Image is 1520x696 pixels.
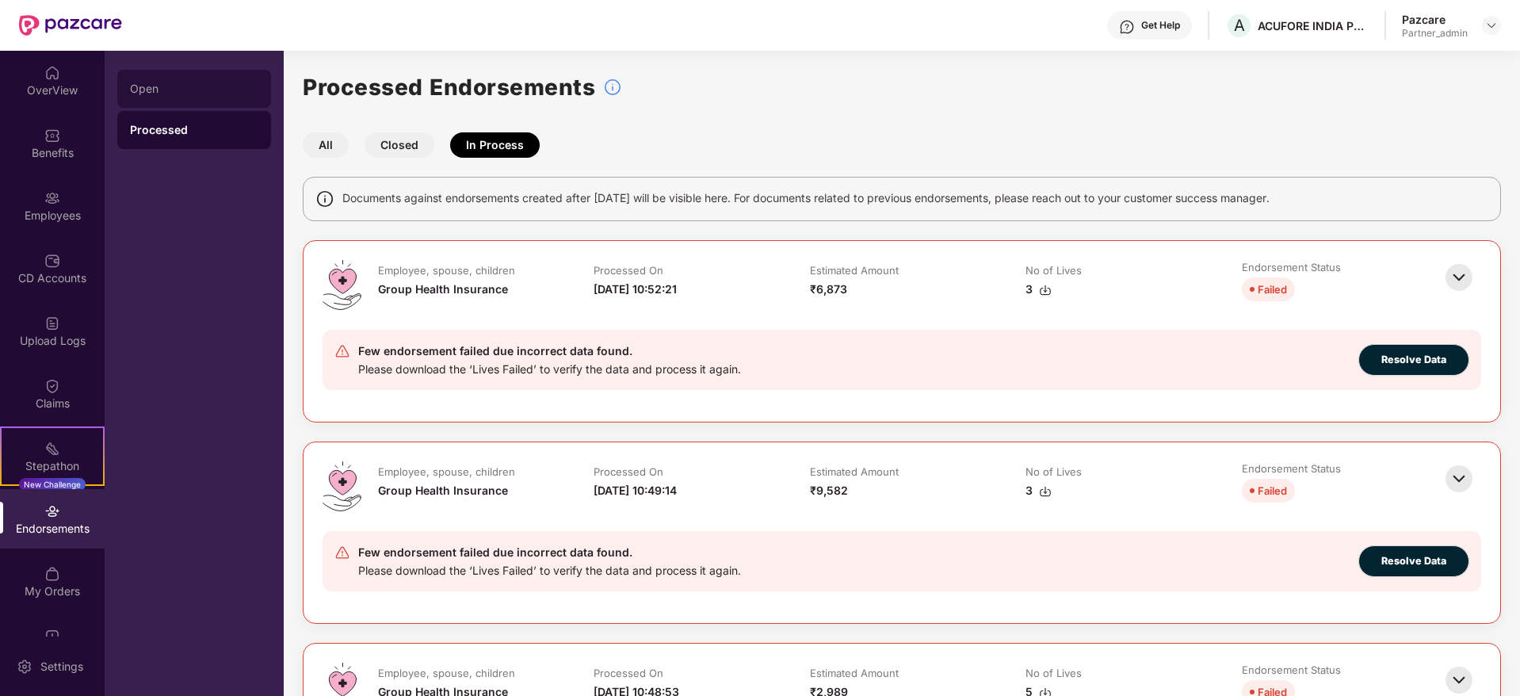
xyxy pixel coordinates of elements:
img: svg+xml;base64,PHN2ZyBpZD0iRW1wbG95ZWVzIiB4bWxucz0iaHR0cDovL3d3dy53My5vcmcvMjAwMC9zdmciIHdpZHRoPS... [44,190,60,206]
div: Endorsement Status [1242,260,1341,274]
img: svg+xml;base64,PHN2ZyBpZD0iSW5mb18tXzMyeDMyIiBkYXRhLW5hbWU9IkluZm8gLSAzMngzMiIgeG1sbnM9Imh0dHA6Ly... [603,78,622,97]
div: Employee, spouse, children [378,263,515,277]
div: Please download the ‘Lives Failed’ to verify the data and process it again. [358,562,741,579]
div: Failed [1258,482,1287,499]
img: svg+xml;base64,PHN2ZyB4bWxucz0iaHR0cDovL3d3dy53My5vcmcvMjAwMC9zdmciIHdpZHRoPSIyNCIgaGVpZ2h0PSIyNC... [334,545,350,560]
div: Estimated Amount [810,263,899,277]
div: ₹9,582 [810,482,848,499]
img: svg+xml;base64,PHN2ZyBpZD0iQmVuZWZpdHMiIHhtbG5zPSJodHRwOi8vd3d3LnczLm9yZy8yMDAwL3N2ZyIgd2lkdGg9Ij... [44,128,60,143]
img: svg+xml;base64,PHN2ZyBpZD0iRHJvcGRvd24tMzJ4MzIiIHhtbG5zPSJodHRwOi8vd3d3LnczLm9yZy8yMDAwL3N2ZyIgd2... [1485,19,1498,32]
div: Endorsement Status [1242,663,1341,677]
img: svg+xml;base64,PHN2ZyBpZD0iVXBkYXRlZCIgeG1sbnM9Imh0dHA6Ly93d3cudzMub3JnLzIwMDAvc3ZnIiB3aWR0aD0iMj... [44,629,60,644]
div: Processed [130,122,258,138]
div: [DATE] 10:52:21 [594,281,677,298]
img: svg+xml;base64,PHN2ZyBpZD0iRG93bmxvYWQtMzJ4MzIiIHhtbG5zPSJodHRwOi8vd3d3LnczLm9yZy8yMDAwL3N2ZyIgd2... [1039,485,1052,498]
div: Few endorsement failed due incorrect data found. [358,342,741,361]
img: svg+xml;base64,PHN2ZyBpZD0iVXBsb2FkX0xvZ3MiIGRhdGEtbmFtZT0iVXBsb2FkIExvZ3MiIHhtbG5zPSJodHRwOi8vd3... [44,315,60,331]
img: svg+xml;base64,PHN2ZyBpZD0iRG93bmxvYWQtMzJ4MzIiIHhtbG5zPSJodHRwOi8vd3d3LnczLm9yZy8yMDAwL3N2ZyIgd2... [1039,284,1052,296]
img: svg+xml;base64,PHN2ZyBpZD0iQmFjay0zMngzMiIgeG1sbnM9Imh0dHA6Ly93d3cudzMub3JnLzIwMDAvc3ZnIiB3aWR0aD... [1442,461,1476,496]
div: ₹6,873 [810,281,847,298]
img: svg+xml;base64,PHN2ZyBpZD0iSGVscC0zMngzMiIgeG1sbnM9Imh0dHA6Ly93d3cudzMub3JnLzIwMDAvc3ZnIiB3aWR0aD... [1119,19,1135,35]
div: Endorsement Status [1242,461,1341,476]
span: A [1234,16,1245,35]
img: svg+xml;base64,PHN2ZyBpZD0iQmFjay0zMngzMiIgeG1sbnM9Imh0dHA6Ly93d3cudzMub3JnLzIwMDAvc3ZnIiB3aWR0aD... [1442,260,1476,295]
span: Resolve Data [1381,352,1446,368]
div: No of Lives [1025,666,1082,680]
div: Processed On [594,263,663,277]
div: Estimated Amount [810,666,899,680]
div: Get Help [1141,19,1180,32]
div: [DATE] 10:49:14 [594,482,677,499]
div: ACUFORE INDIA PRIVATE LIMITED [1258,18,1369,33]
div: Failed [1258,281,1287,298]
img: svg+xml;base64,PHN2ZyB4bWxucz0iaHR0cDovL3d3dy53My5vcmcvMjAwMC9zdmciIHdpZHRoPSIyMSIgaGVpZ2h0PSIyMC... [44,441,60,457]
div: Please download the ‘Lives Failed’ to verify the data and process it again. [358,361,741,378]
div: Employee, spouse, children [378,666,515,680]
div: 3 [1025,281,1052,298]
img: svg+xml;base64,PHN2ZyBpZD0iSG9tZSIgeG1sbnM9Imh0dHA6Ly93d3cudzMub3JnLzIwMDAvc3ZnIiB3aWR0aD0iMjAiIG... [44,65,60,81]
img: svg+xml;base64,PHN2ZyBpZD0iTXlfT3JkZXJzIiBkYXRhLW5hbWU9Ik15IE9yZGVycyIgeG1sbnM9Imh0dHA6Ly93d3cudz... [44,566,60,582]
div: Processed On [594,465,663,479]
div: Few endorsement failed due incorrect data found. [358,543,741,562]
div: New Challenge [19,478,86,491]
span: Resolve Data [1381,553,1446,569]
button: In Process [450,132,540,158]
div: Group Health Insurance [378,281,508,298]
div: No of Lives [1025,465,1082,479]
span: Documents against endorsements created after [DATE] will be visible here. For documents related t... [342,189,1270,207]
div: Estimated Amount [810,465,899,479]
button: Resolve Data [1358,545,1469,577]
img: svg+xml;base64,PHN2ZyB4bWxucz0iaHR0cDovL3d3dy53My5vcmcvMjAwMC9zdmciIHdpZHRoPSIyNCIgaGVpZ2h0PSIyNC... [334,343,350,359]
div: 3 [1025,482,1052,499]
button: Closed [365,132,434,158]
div: Pazcare [1402,12,1468,27]
img: svg+xml;base64,PHN2ZyB4bWxucz0iaHR0cDovL3d3dy53My5vcmcvMjAwMC9zdmciIHdpZHRoPSI0OS4zMiIgaGVpZ2h0PS... [323,260,361,310]
img: svg+xml;base64,PHN2ZyBpZD0iQ0RfQWNjb3VudHMiIGRhdGEtbmFtZT0iQ0QgQWNjb3VudHMiIHhtbG5zPSJodHRwOi8vd3... [44,253,60,269]
img: svg+xml;base64,PHN2ZyB4bWxucz0iaHR0cDovL3d3dy53My5vcmcvMjAwMC9zdmciIHdpZHRoPSI0OS4zMiIgaGVpZ2h0PS... [323,461,361,511]
div: Employee, spouse, children [378,465,515,479]
h1: Processed Endorsements [303,70,595,105]
div: Group Health Insurance [378,482,508,499]
button: All [303,132,349,158]
div: Settings [36,659,88,675]
div: Partner_admin [1402,27,1468,40]
img: svg+xml;base64,PHN2ZyBpZD0iRW5kb3JzZW1lbnRzIiB4bWxucz0iaHR0cDovL3d3dy53My5vcmcvMjAwMC9zdmciIHdpZH... [44,503,60,519]
div: No of Lives [1025,263,1082,277]
img: svg+xml;base64,PHN2ZyBpZD0iSW5mbyIgeG1sbnM9Imh0dHA6Ly93d3cudzMub3JnLzIwMDAvc3ZnIiB3aWR0aD0iMTQiIG... [315,189,334,208]
img: svg+xml;base64,PHN2ZyBpZD0iQ2xhaW0iIHhtbG5zPSJodHRwOi8vd3d3LnczLm9yZy8yMDAwL3N2ZyIgd2lkdGg9IjIwIi... [44,378,60,394]
button: Resolve Data [1358,344,1469,376]
div: Processed On [594,666,663,680]
div: Stepathon [2,458,103,474]
img: svg+xml;base64,PHN2ZyBpZD0iU2V0dGluZy0yMHgyMCIgeG1sbnM9Imh0dHA6Ly93d3cudzMub3JnLzIwMDAvc3ZnIiB3aW... [17,659,32,675]
div: Open [130,82,258,95]
img: New Pazcare Logo [19,15,122,36]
